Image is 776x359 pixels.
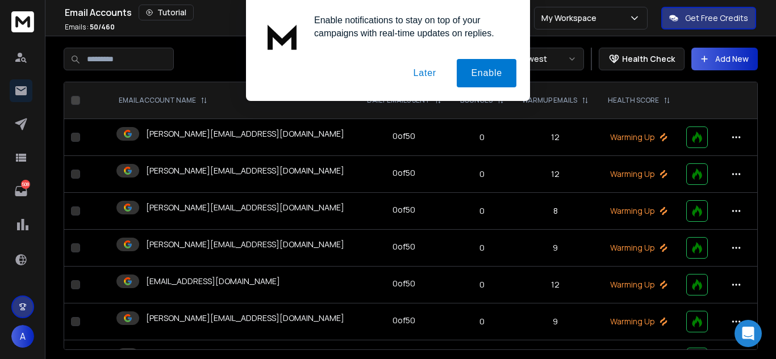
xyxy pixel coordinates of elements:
p: Warming Up [605,279,673,290]
p: [PERSON_NAME][EMAIL_ADDRESS][DOMAIN_NAME] [146,128,344,140]
div: Enable notifications to stay on top of your campaigns with real-time updates on replies. [305,14,516,40]
td: 8 [513,193,598,230]
div: 0 of 50 [393,278,415,289]
p: Warming Up [605,168,673,180]
div: Open Intercom Messenger [735,320,762,347]
p: Warming Up [605,316,673,327]
p: 0 [457,168,506,180]
td: 12 [513,156,598,193]
p: 0 [457,316,506,327]
p: [PERSON_NAME][EMAIL_ADDRESS][DOMAIN_NAME] [146,165,344,176]
p: 0 [457,205,506,217]
div: 0 of 50 [393,315,415,326]
p: [PERSON_NAME][EMAIL_ADDRESS][DOMAIN_NAME] [146,239,344,250]
p: 508 [21,180,30,189]
p: Warming Up [605,205,673,217]
td: 12 [513,267,598,303]
p: 0 [457,279,506,290]
p: Warming Up [605,242,673,254]
td: 9 [513,303,598,340]
p: 0 [457,132,506,143]
p: [PERSON_NAME][EMAIL_ADDRESS][DOMAIN_NAME] [146,312,344,324]
a: 508 [10,180,32,202]
button: Enable [457,59,516,87]
td: 9 [513,230,598,267]
div: 0 of 50 [393,130,415,142]
p: 0 [457,242,506,254]
img: notification icon [260,14,305,59]
p: [PERSON_NAME][EMAIL_ADDRESS][DOMAIN_NAME] [146,202,344,213]
div: 0 of 50 [393,167,415,179]
div: 0 of 50 [393,241,415,252]
button: A [11,325,34,348]
td: 12 [513,119,598,156]
button: Later [399,59,450,87]
div: 0 of 50 [393,204,415,216]
p: [EMAIL_ADDRESS][DOMAIN_NAME] [146,276,280,287]
p: Warming Up [605,132,673,143]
